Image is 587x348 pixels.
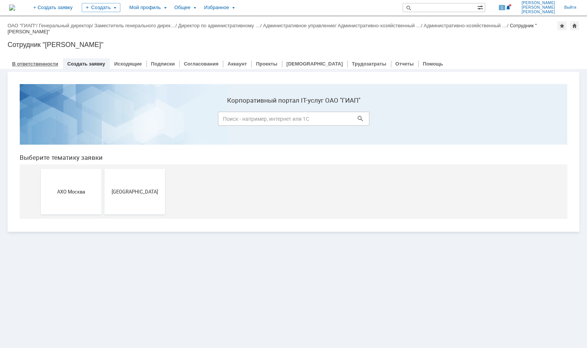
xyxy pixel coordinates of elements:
[570,21,579,30] div: Сделать домашней страницей
[395,61,414,67] a: Отчеты
[8,41,579,48] div: Сотрудник "[PERSON_NAME]"
[424,23,510,28] div: /
[12,61,58,67] a: В ответственности
[8,23,537,34] div: Сотрудник "[PERSON_NAME]"
[39,23,95,28] div: /
[94,23,175,28] a: Заместитель генерального дирек…
[39,23,92,28] a: Генеральный директор
[114,61,142,67] a: Исходящие
[178,23,263,28] div: /
[423,61,443,67] a: Помощь
[30,111,86,116] span: АХО Москва
[227,61,247,67] a: Аккаунт
[286,61,343,67] a: [DEMOGRAPHIC_DATA]
[6,76,554,83] header: Выберите тематику заявки
[557,21,567,30] div: Добавить в избранное
[499,5,506,10] span: 1
[522,1,555,5] span: [PERSON_NAME]
[82,3,120,12] div: Создать
[522,5,555,10] span: [PERSON_NAME]
[27,91,88,136] button: АХО Москва
[256,61,277,67] a: Проекты
[338,23,424,28] div: /
[178,23,260,28] a: Директор по административному …
[94,23,178,28] div: /
[67,61,105,67] a: Создать заявку
[204,19,356,26] label: Корпоративный портал IT-услуг ОАО "ГИАП"
[8,23,39,28] div: /
[9,5,15,11] img: logo
[204,34,356,48] input: Поиск - например, интернет или 1С
[151,61,175,67] a: Подписки
[424,23,507,28] a: Административно-хозяйственный …
[9,5,15,11] a: Перейти на домашнюю страницу
[93,111,149,116] span: [GEOGRAPHIC_DATA]
[338,23,421,28] a: Административно-хозяйственный …
[263,23,335,28] a: Административное управление
[184,61,219,67] a: Согласования
[8,23,36,28] a: ОАО "ГИАП"
[263,23,338,28] div: /
[522,10,555,14] span: [PERSON_NAME]
[352,61,386,67] a: Трудозатраты
[477,3,485,11] span: Расширенный поиск
[91,91,151,136] button: [GEOGRAPHIC_DATA]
